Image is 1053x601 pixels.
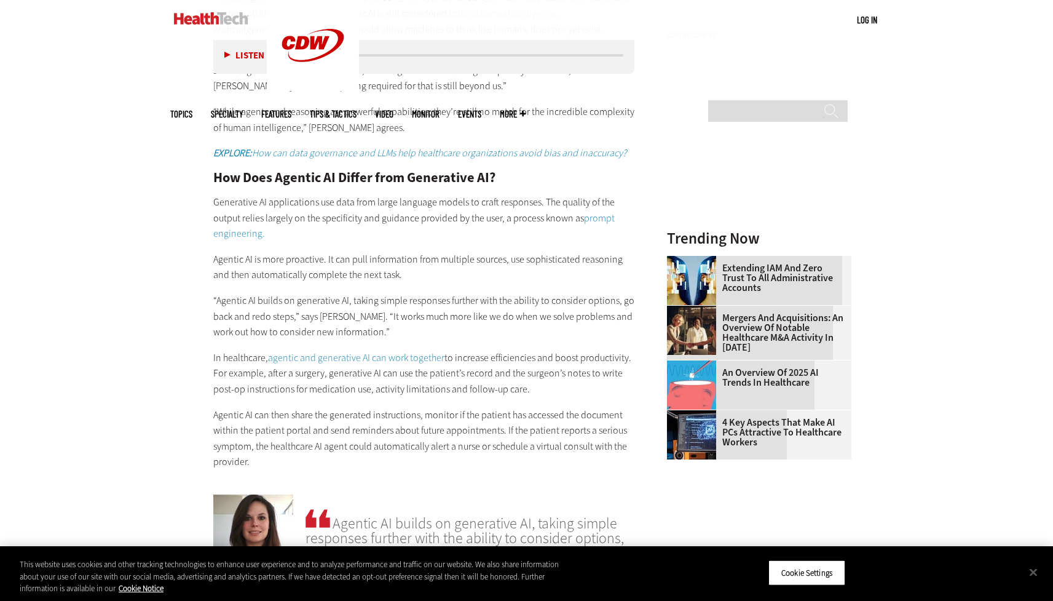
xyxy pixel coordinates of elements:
p: Generative AI applications use data from large language models to craft responses. The quality of... [213,194,635,242]
a: More information about your privacy [119,583,164,594]
button: Cookie Settings [768,560,845,586]
a: Tips & Tactics [310,109,357,119]
a: Features [261,109,291,119]
h3: Trending Now [667,231,851,246]
img: business leaders shake hands in conference room [667,306,716,355]
a: abstract image of woman with pixelated face [667,256,722,266]
h2: How Does Agentic AI Differ from Generative AI? [213,171,635,185]
span: More [500,109,526,119]
div: User menu [857,14,877,26]
img: abstract image of woman with pixelated face [667,256,716,305]
a: Mergers and Acquisitions: An Overview of Notable Healthcare M&A Activity in [DATE] [667,313,844,352]
a: Log in [857,14,877,25]
a: business leaders shake hands in conference room [667,306,722,316]
a: MonITor [412,109,440,119]
img: Home [174,12,248,25]
a: CDW [267,81,359,94]
iframe: advertisement [667,44,851,198]
a: Events [458,109,481,119]
a: 4 Key Aspects That Make AI PCs Attractive to Healthcare Workers [667,418,844,447]
a: agentic and generative AI can work together [268,351,444,364]
a: Extending IAM and Zero Trust to All Administrative Accounts [667,263,844,293]
em: How can data governance and LLMs help healthcare organizations avoid bias and inaccuracy? [213,146,626,159]
p: Agentic AI is more proactive. It can pull information from multiple sources, use sophisticated re... [213,252,635,283]
strong: EXPLORE: [213,146,252,159]
p: Agentic AI can then share the generated instructions, monitor if the patient has accessed the doc... [213,407,635,470]
p: “Agentic AI builds on generative AI, taking simple responses further with the ability to consider... [213,293,635,340]
a: Desktop monitor with brain AI concept [667,410,722,420]
span: Topics [170,109,192,119]
div: This website uses cookies and other tracking technologies to enhance user experience and to analy... [20,559,579,595]
a: An Overview of 2025 AI Trends in Healthcare [667,368,844,388]
button: Close [1020,559,1047,586]
img: Amanda Saunders [213,495,293,575]
img: illustration of computer chip being put inside head with waves [667,360,716,410]
a: EXPLORE:How can data governance and LLMs help healthcare organizations avoid bias and inaccuracy? [213,146,626,159]
img: Desktop monitor with brain AI concept [667,410,716,460]
a: Video [375,109,393,119]
span: Agentic AI builds on generative AI, taking simple responses further with the ability to consider ... [306,507,634,590]
a: illustration of computer chip being put inside head with waves [667,360,722,370]
span: Specialty [211,109,243,119]
p: In healthcare, to increase efficiencies and boost productivity. For example, after a surgery, gen... [213,350,635,397]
